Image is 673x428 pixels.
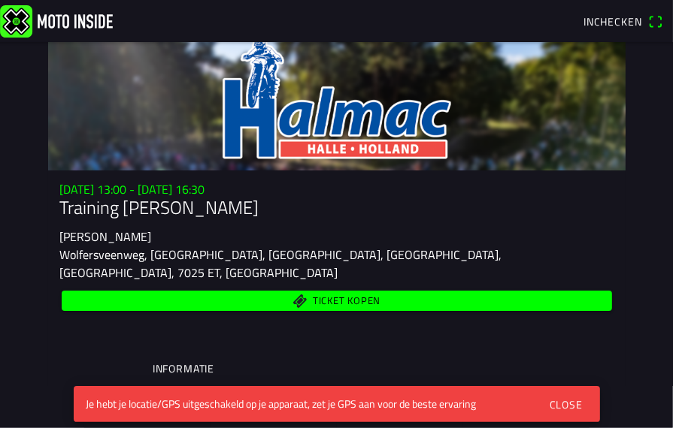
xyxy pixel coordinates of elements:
ion-text: [PERSON_NAME] [60,228,152,246]
ion-text: Wolfersveenweg, [GEOGRAPHIC_DATA], [GEOGRAPHIC_DATA], [GEOGRAPHIC_DATA], [GEOGRAPHIC_DATA], 7025 ... [60,246,502,282]
span: Ticket kopen [312,296,380,306]
a: Incheckenqr scanner [576,8,670,34]
h1: Training [PERSON_NAME] [60,197,614,219]
span: Inchecken [584,14,642,29]
h3: [DATE] 13:00 - [DATE] 16:30 [60,182,614,197]
ion-label: Informatie [152,360,214,377]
